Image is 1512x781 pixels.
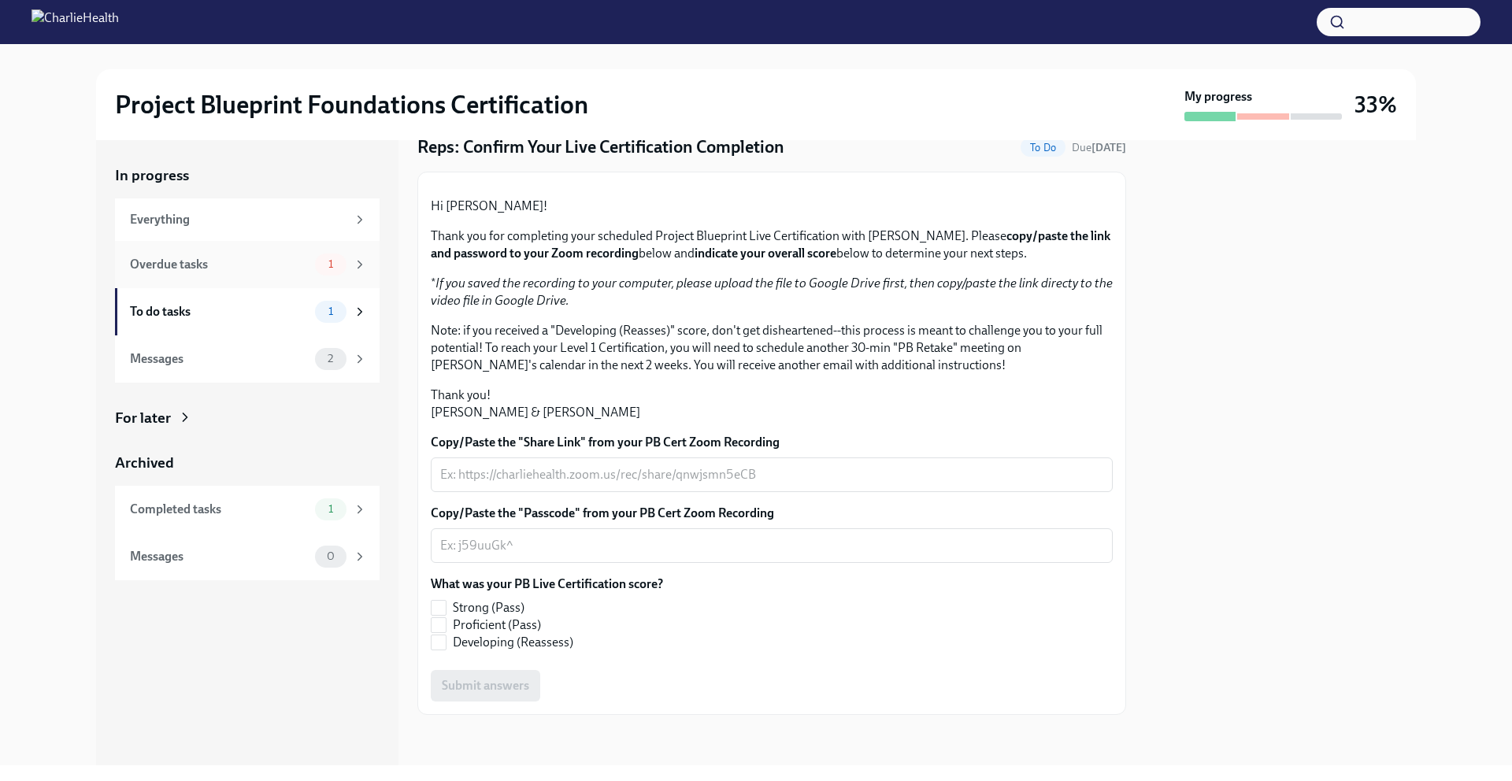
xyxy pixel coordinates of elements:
[130,501,309,518] div: Completed tasks
[417,135,784,159] h4: Reps: Confirm Your Live Certification Completion
[318,353,343,365] span: 2
[130,303,309,320] div: To do tasks
[130,350,309,368] div: Messages
[31,9,119,35] img: CharlieHealth
[115,288,380,335] a: To do tasks1
[319,258,343,270] span: 1
[130,211,346,228] div: Everything
[431,505,1113,522] label: Copy/Paste the "Passcode" from your PB Cert Zoom Recording
[115,453,380,473] a: Archived
[115,89,588,120] h2: Project Blueprint Foundations Certification
[431,387,1113,421] p: Thank you! [PERSON_NAME] & [PERSON_NAME]
[115,533,380,580] a: Messages0
[1072,141,1126,154] span: Due
[317,550,344,562] span: 0
[115,198,380,241] a: Everything
[453,634,573,651] span: Developing (Reassess)
[115,241,380,288] a: Overdue tasks1
[130,256,309,273] div: Overdue tasks
[431,576,663,593] label: What was your PB Live Certification score?
[453,616,541,634] span: Proficient (Pass)
[453,599,524,616] span: Strong (Pass)
[431,434,1113,451] label: Copy/Paste the "Share Link" from your PB Cert Zoom Recording
[431,322,1113,374] p: Note: if you received a "Developing (Reasses)" score, don't get disheartened--this process is mea...
[130,548,309,565] div: Messages
[115,408,171,428] div: For later
[431,228,1113,262] p: Thank you for completing your scheduled Project Blueprint Live Certification with [PERSON_NAME]. ...
[319,305,343,317] span: 1
[1021,142,1065,154] span: To Do
[115,408,380,428] a: For later
[319,503,343,515] span: 1
[695,246,836,261] strong: indicate your overall score
[431,198,1113,215] p: Hi [PERSON_NAME]!
[115,165,380,186] a: In progress
[1354,91,1397,119] h3: 33%
[1091,141,1126,154] strong: [DATE]
[115,486,380,533] a: Completed tasks1
[1184,88,1252,105] strong: My progress
[115,335,380,383] a: Messages2
[431,276,1113,308] em: If you saved the recording to your computer, please upload the file to Google Drive first, then c...
[1072,140,1126,155] span: October 2nd, 2025 09:00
